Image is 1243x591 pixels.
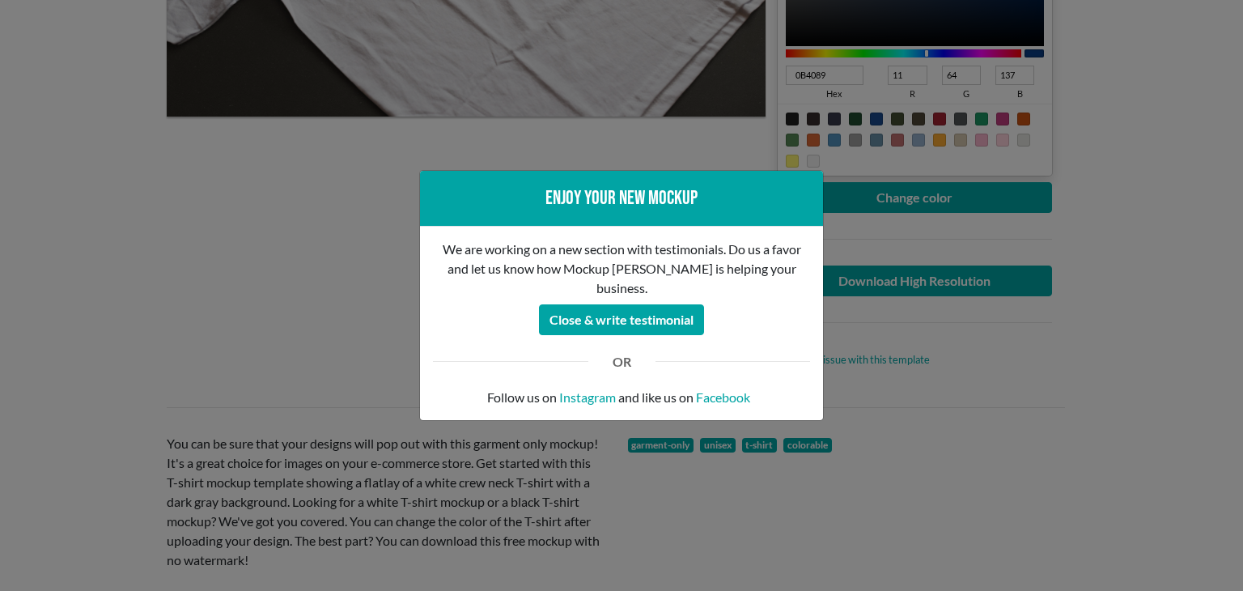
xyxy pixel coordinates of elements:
p: We are working on a new section with testimonials. Do us a favor and let us know how Mockup [PERS... [433,240,810,298]
p: Follow us on and like us on [433,388,810,407]
a: Close & write testimonial [539,307,704,322]
button: Close & write testimonial [539,304,704,335]
a: Instagram [559,388,616,407]
div: Enjoy your new mockup [433,184,810,213]
a: Facebook [696,388,750,407]
div: OR [600,352,643,372]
